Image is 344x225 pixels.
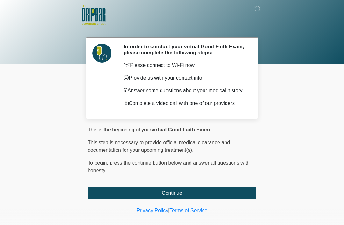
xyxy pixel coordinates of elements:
span: This step is necessary to provide official medical clearance and documentation for your upcoming ... [88,140,230,153]
p: Provide us with your contact info [124,74,247,82]
span: . [210,127,211,132]
img: The DRIPBaR - San Antonio Dominion Creek Logo [81,5,106,26]
span: press the continue button below and answer all questions with honesty. [88,160,250,173]
a: Privacy Policy [137,208,168,213]
img: Agent Avatar [92,44,111,63]
a: Terms of Service [169,208,207,213]
button: Continue [88,187,256,199]
a: | [168,208,169,213]
p: Answer some questions about your medical history [124,87,247,95]
p: Complete a video call with one of our providers [124,100,247,107]
strong: virtual Good Faith Exam [151,127,210,132]
h2: In order to conduct your virtual Good Faith Exam, please complete the following steps: [124,44,247,56]
span: To begin, [88,160,110,165]
span: This is the beginning of your [88,127,151,132]
p: Please connect to Wi-Fi now [124,61,247,69]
